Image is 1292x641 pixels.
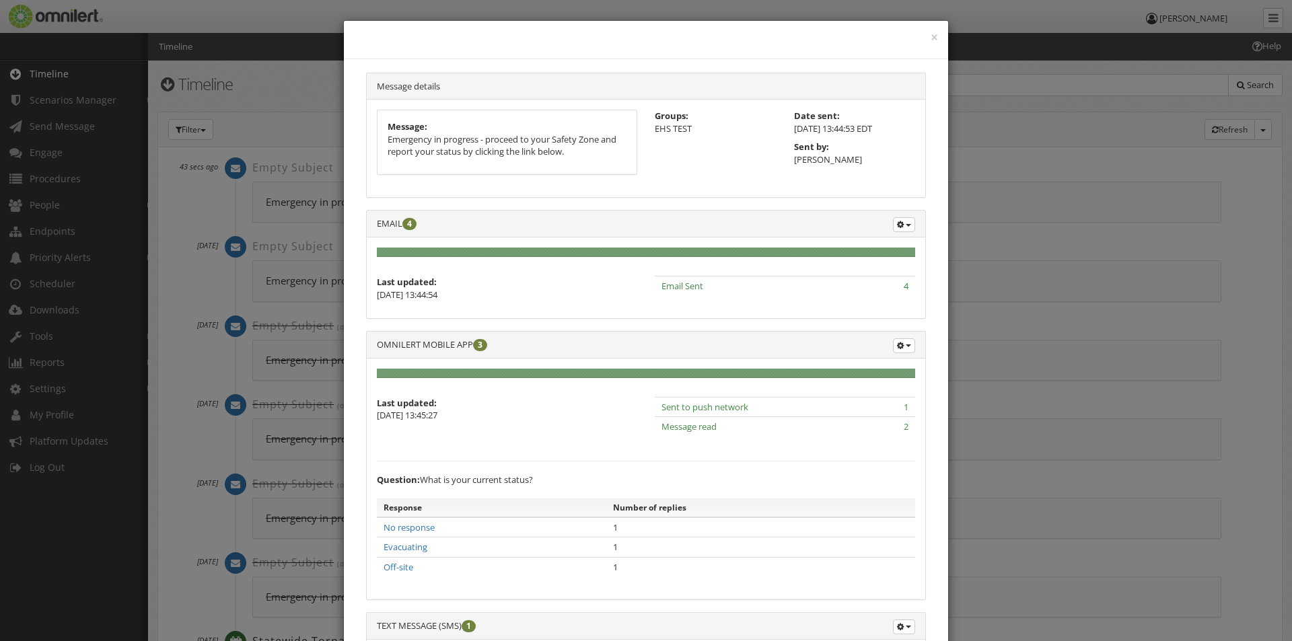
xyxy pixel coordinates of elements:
[377,409,637,422] p: [DATE] 13:45:27
[606,537,915,558] td: 1
[794,122,916,135] p: [DATE] 13:44:53 EDT
[904,280,908,292] span: 4
[931,31,938,44] button: ×
[30,9,58,22] span: Help
[384,561,413,573] a: Off-site
[661,401,748,413] span: Sent to push network
[367,73,925,100] div: Message details
[606,558,915,577] td: 1
[377,276,437,288] strong: Last updated:
[606,517,915,537] td: 1
[377,474,420,486] strong: Question:
[462,620,476,632] span: 1
[377,289,637,301] p: [DATE] 13:44:54
[655,122,777,135] li: EHS TEST
[384,521,435,533] a: No response
[367,613,925,640] div: TEXT MESSAGE (SMS)
[904,420,908,432] span: 2
[661,280,703,292] span: Email Sent
[794,153,916,166] p: [PERSON_NAME]
[384,541,427,553] a: Evacuating
[388,120,427,133] strong: Message:
[794,110,840,122] strong: Date sent:
[473,339,487,351] span: 3
[388,133,626,158] p: Emergency in progress - proceed to your Safety Zone and report your status by clicking the link b...
[377,474,915,486] div: What is your current status?
[661,420,717,432] span: Message read
[367,332,925,359] div: OMNILERT MOBILE APP
[606,498,915,517] th: Number of replies
[377,498,606,517] th: Response
[402,218,417,230] span: 4
[367,211,925,237] div: EMAIL
[794,141,829,153] strong: Sent by:
[655,110,688,122] strong: Groups:
[377,397,437,409] strong: Last updated:
[904,401,908,413] span: 1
